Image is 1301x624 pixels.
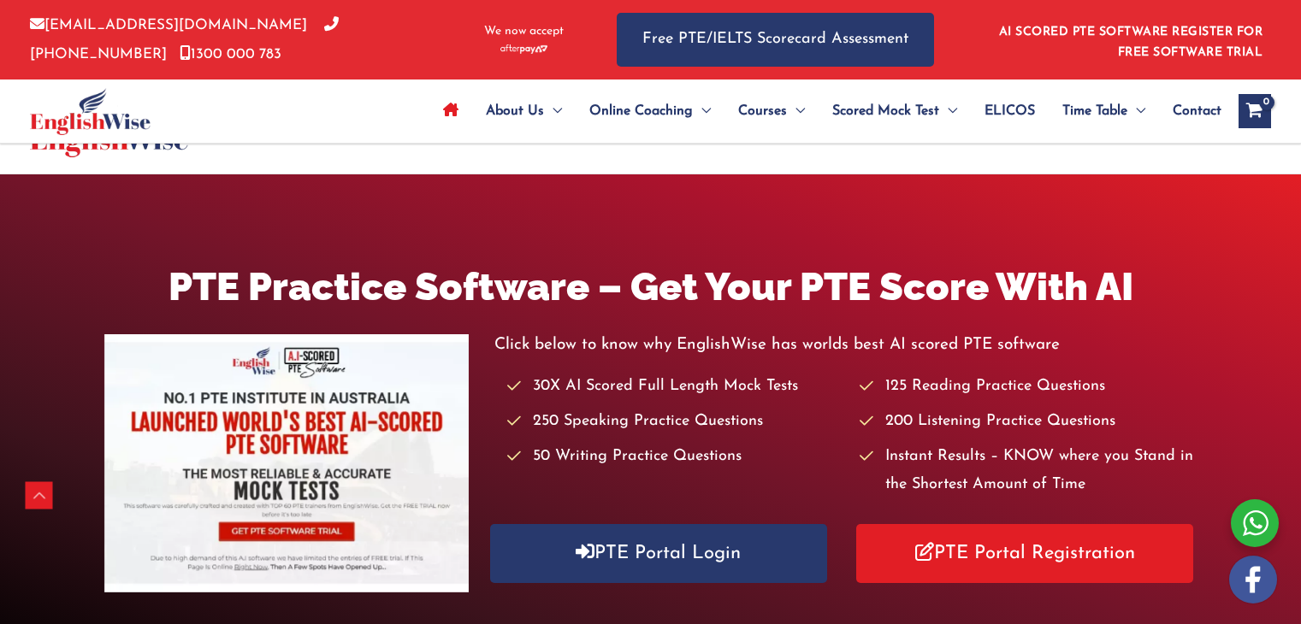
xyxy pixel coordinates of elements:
[104,260,1198,314] h1: PTE Practice Software – Get Your PTE Score With AI
[860,443,1197,500] li: Instant Results – KNOW where you Stand in the Shortest Amount of Time
[1239,94,1271,128] a: View Shopping Cart, empty
[860,373,1197,401] li: 125 Reading Practice Questions
[544,81,562,141] span: Menu Toggle
[832,81,939,141] span: Scored Mock Test
[989,12,1271,68] aside: Header Widget 1
[860,408,1197,436] li: 200 Listening Practice Questions
[429,81,1221,141] nav: Site Navigation: Main Menu
[1159,81,1221,141] a: Contact
[617,13,934,67] a: Free PTE/IELTS Scorecard Assessment
[819,81,971,141] a: Scored Mock TestMenu Toggle
[30,18,307,32] a: [EMAIL_ADDRESS][DOMAIN_NAME]
[484,23,564,40] span: We now accept
[576,81,724,141] a: Online CoachingMenu Toggle
[472,81,576,141] a: About UsMenu Toggle
[999,26,1263,59] a: AI SCORED PTE SOFTWARE REGISTER FOR FREE SOFTWARE TRIAL
[693,81,711,141] span: Menu Toggle
[1173,81,1221,141] span: Contact
[30,88,151,135] img: cropped-ew-logo
[1062,81,1127,141] span: Time Table
[507,373,844,401] li: 30X AI Scored Full Length Mock Tests
[490,524,827,583] a: PTE Portal Login
[104,334,469,592] img: pte-institute-main
[856,524,1193,583] a: PTE Portal Registration
[985,81,1035,141] span: ELICOS
[1127,81,1145,141] span: Menu Toggle
[494,331,1198,359] p: Click below to know why EnglishWise has worlds best AI scored PTE software
[1229,556,1277,603] img: white-facebook.png
[507,443,844,471] li: 50 Writing Practice Questions
[180,47,281,62] a: 1300 000 783
[971,81,1049,141] a: ELICOS
[939,81,957,141] span: Menu Toggle
[589,81,693,141] span: Online Coaching
[724,81,819,141] a: CoursesMenu Toggle
[30,18,339,61] a: [PHONE_NUMBER]
[787,81,805,141] span: Menu Toggle
[486,81,544,141] span: About Us
[500,44,547,54] img: Afterpay-Logo
[1049,81,1159,141] a: Time TableMenu Toggle
[507,408,844,436] li: 250 Speaking Practice Questions
[738,81,787,141] span: Courses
